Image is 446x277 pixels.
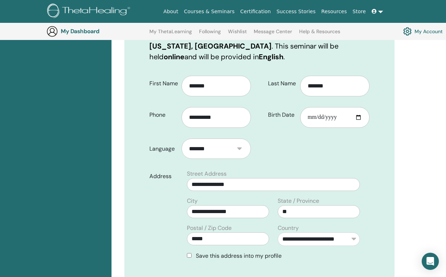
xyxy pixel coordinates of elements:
img: logo.png [47,4,133,20]
h3: My Dashboard [61,28,132,35]
a: Certification [237,5,273,18]
b: English [259,52,283,61]
label: Last Name [263,77,300,90]
a: Help & Resources [299,29,340,40]
b: [DATE] [218,31,242,40]
a: Store [350,5,369,18]
label: Street Address [187,170,227,178]
b: Basic DNA with [PERSON_NAME] [149,20,274,40]
p: You are registering for on in . This seminar will be held and will be provided in . [149,19,370,62]
img: generic-user-icon.jpg [46,26,58,37]
label: First Name [144,77,182,90]
a: Courses & Seminars [181,5,238,18]
a: My ThetaLearning [149,29,192,40]
div: Open Intercom Messenger [422,253,439,270]
label: State / Province [278,197,319,205]
label: City [187,197,198,205]
span: Save this address into my profile [196,252,282,260]
label: Birth Date [263,108,300,122]
label: Language [144,142,182,156]
a: Wishlist [228,29,247,40]
label: Address [144,170,183,183]
a: Resources [318,5,350,18]
a: Success Stories [274,5,318,18]
label: Phone [144,108,182,122]
a: About [160,5,181,18]
b: online [164,52,184,61]
a: Message Center [254,29,292,40]
a: Following [199,29,221,40]
label: Country [278,224,299,232]
label: Postal / Zip Code [187,224,232,232]
img: cog.svg [403,25,412,37]
b: [GEOGRAPHIC_DATA], [US_STATE], [GEOGRAPHIC_DATA] [149,31,326,51]
a: My Account [403,25,443,37]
